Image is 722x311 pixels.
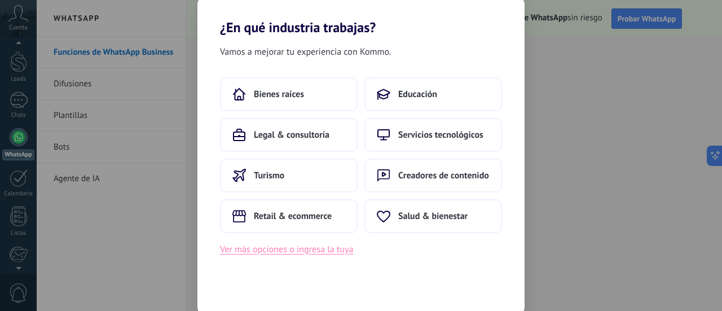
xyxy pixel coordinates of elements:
[364,118,502,152] button: Servicios tecnológicos
[398,211,468,222] span: Salud & bienestar
[254,129,329,141] span: Legal & consultoría
[254,89,304,100] span: Bienes raíces
[398,170,489,181] span: Creadores de contenido
[220,159,358,192] button: Turismo
[364,199,502,233] button: Salud & bienestar
[364,77,502,111] button: Educación
[220,45,391,59] span: Vamos a mejorar tu experiencia con Kommo.
[254,211,332,222] span: Retail & ecommerce
[220,118,358,152] button: Legal & consultoría
[364,159,502,192] button: Creadores de contenido
[220,242,353,257] button: Ver más opciones o ingresa la tuya
[254,170,284,181] span: Turismo
[398,129,483,141] span: Servicios tecnológicos
[220,199,358,233] button: Retail & ecommerce
[220,77,358,111] button: Bienes raíces
[398,89,437,100] span: Educación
